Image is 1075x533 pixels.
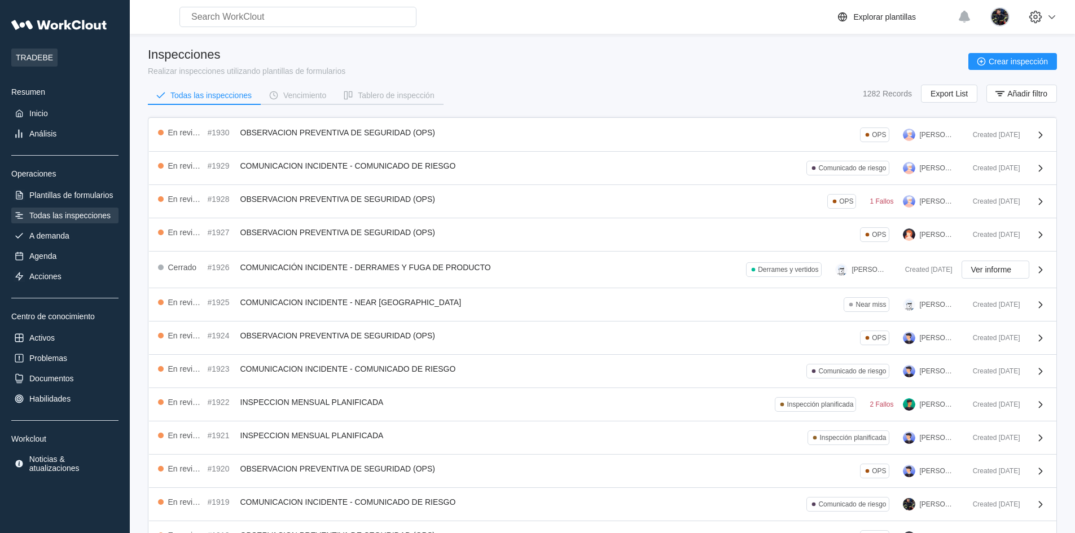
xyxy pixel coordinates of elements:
img: 2a7a337f-28ec-44a9-9913-8eaa51124fce.jpg [903,498,915,510]
div: Created [DATE] [964,131,1020,139]
img: user-2.png [903,228,915,241]
div: A demanda [29,231,69,240]
button: Vencimiento [261,87,335,104]
span: Ver informe [971,266,1012,274]
div: OPS [872,467,886,475]
div: En revisión [168,431,203,440]
div: Comunicado de riesgo [818,500,886,508]
div: En revisión [168,464,203,473]
div: #1920 [208,464,236,473]
div: Tablero de inspección [358,91,434,99]
div: Vencimiento [283,91,326,99]
span: COMUNICACION INCIDENTE - NEAR [GEOGRAPHIC_DATA] [240,298,462,307]
div: #1928 [208,195,236,204]
div: Inspecciones [148,47,345,62]
a: Noticias & atualizaciones [11,452,119,475]
button: Ver informe [962,261,1029,279]
div: [PERSON_NAME] [920,231,955,239]
div: [PERSON_NAME] [920,131,955,139]
div: [PERSON_NAME] [920,197,955,205]
img: user-5.png [903,332,915,344]
span: COMUNICACION INCIDENTE - COMUNICADO DE RIESGO [240,161,456,170]
div: OPS [872,231,886,239]
div: Comunicado de riesgo [818,164,886,172]
img: user-5.png [903,365,915,377]
div: Agenda [29,252,56,261]
div: OPS [839,197,853,205]
span: INSPECCION MENSUAL PLANIFICADA [240,398,384,407]
div: Centro de conocimiento [11,312,119,321]
div: En revisión [168,195,203,204]
div: Workclout [11,434,119,443]
div: Created [DATE] [964,301,1020,309]
span: TRADEBE [11,49,58,67]
div: En revisión [168,128,203,137]
div: [PERSON_NAME] [920,434,955,442]
span: Export List [931,90,968,98]
span: OBSERVACION PREVENTIVA DE SEGURIDAD (OPS) [240,331,435,340]
div: #1930 [208,128,236,137]
div: Created [DATE] [964,334,1020,342]
div: Realizar inspecciones utilizando plantillas de formularios [148,67,345,76]
button: Export List [921,85,977,103]
a: Inicio [11,105,119,121]
div: [PERSON_NAME] [920,164,955,172]
div: Created [DATE] [964,434,1020,442]
div: Problemas [29,354,67,363]
a: En revisión#1922INSPECCION MENSUAL PLANIFICADAInspección planificada2 Fallos[PERSON_NAME]Created ... [149,388,1056,421]
div: #1921 [208,431,236,440]
a: En revisión#1923COMUNICACION INCIDENTE - COMUNICADO DE RIESGOComunicado de riesgo[PERSON_NAME]Cre... [149,355,1056,388]
div: Created [DATE] [964,467,1020,475]
a: En revisión#1927OBSERVACION PREVENTIVA DE SEGURIDAD (OPS)OPS[PERSON_NAME]Created [DATE] [149,218,1056,252]
button: Todas las inspecciones [148,87,261,104]
a: En revisión#1924OBSERVACION PREVENTIVA DE SEGURIDAD (OPS)OPS[PERSON_NAME]Created [DATE] [149,321,1056,355]
span: OBSERVACION PREVENTIVA DE SEGURIDAD (OPS) [240,464,435,473]
div: Inspección planificada [819,434,886,442]
div: Created [DATE] [964,367,1020,375]
img: clout-01.png [835,263,848,276]
div: 1 Fallos [870,197,893,205]
div: [PERSON_NAME] [920,367,955,375]
div: [PERSON_NAME] [920,467,955,475]
a: Agenda [11,248,119,264]
button: Tablero de inspección [335,87,443,104]
a: En revisión#1921INSPECCION MENSUAL PLANIFICADAInspección planificada[PERSON_NAME]Created [DATE] [149,421,1056,455]
div: Created [DATE] [896,266,953,274]
img: user-5.png [903,431,915,444]
span: INSPECCION MENSUAL PLANIFICADA [240,431,384,440]
div: Análisis [29,129,56,138]
img: user.png [903,398,915,411]
div: [PERSON_NAME] [920,400,955,408]
a: A demanda [11,228,119,244]
div: #1923 [208,364,236,373]
button: Añadir filtro [986,85,1057,103]
div: Todas las inspecciones [170,91,252,99]
span: Crear inspección [989,58,1048,65]
a: En revisión#1929COMUNICACION INCIDENTE - COMUNICADO DE RIESGOComunicado de riesgo[PERSON_NAME]Cre... [149,152,1056,185]
div: En revisión [168,161,203,170]
div: [PERSON_NAME] [920,334,955,342]
a: Plantillas de formularios [11,187,119,203]
div: #1927 [208,228,236,237]
div: Resumen [11,87,119,96]
a: Todas las inspecciones [11,208,119,223]
div: Cerrado [168,263,197,272]
div: [PERSON_NAME] [920,301,955,309]
a: En revisión#1919COMUNICACION INCIDENTE - COMUNICADO DE RIESGOComunicado de riesgo[PERSON_NAME]Cre... [149,488,1056,521]
div: En revisión [168,298,203,307]
img: user-3.png [903,129,915,141]
span: Añadir filtro [1007,90,1047,98]
img: user-3.png [903,195,915,208]
a: Cerrado#1926COMUNICACIÓN INCIDENTE - DERRAMES Y FUGA DE PRODUCTODerrames y vertidos[PERSON_NAME]C... [149,252,1056,288]
div: #1924 [208,331,236,340]
a: Problemas [11,350,119,366]
a: Explorar plantillas [836,10,953,24]
div: Documentos [29,374,74,383]
div: #1926 [208,263,236,272]
div: Todas las inspecciones [29,211,111,220]
a: Acciones [11,268,119,284]
div: Explorar plantillas [854,12,916,21]
div: 2 Fallos [870,400,893,408]
div: #1922 [208,398,236,407]
div: Acciones [29,272,62,281]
